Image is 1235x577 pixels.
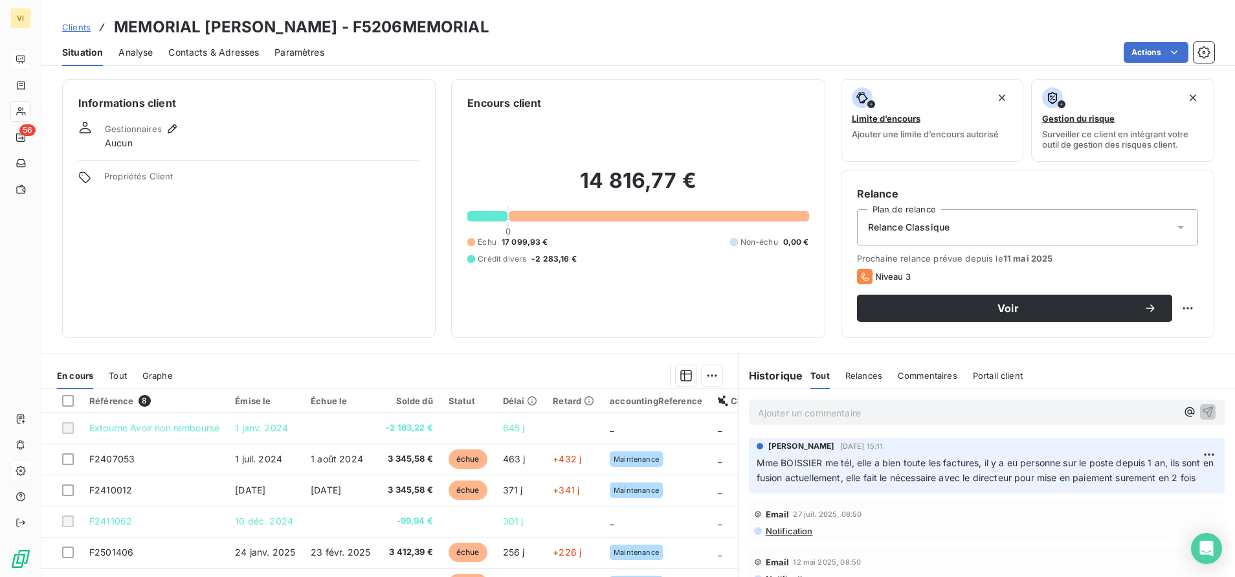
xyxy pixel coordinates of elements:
[386,396,433,406] div: Solde dû
[104,171,419,189] span: Propriétés Client
[857,295,1172,322] button: Voir
[57,370,93,381] span: En cours
[610,515,614,526] span: _
[852,113,920,124] span: Limite d’encours
[168,46,259,59] span: Contacts & Adresses
[235,515,293,526] span: 10 déc. 2024
[78,95,419,111] h6: Informations client
[718,396,777,406] div: Chorus Pro
[235,422,288,433] span: 1 janv. 2024
[739,368,803,383] h6: Historique
[311,453,363,464] span: 1 août 2024
[467,168,808,207] h2: 14 816,77 €
[768,440,835,452] span: [PERSON_NAME]
[503,422,525,433] span: 645 j
[89,395,219,407] div: Référence
[89,484,132,495] span: F2410012
[10,8,31,28] div: VI
[467,95,541,111] h6: Encours client
[235,484,265,495] span: [DATE]
[386,453,433,466] span: 3 345,58 €
[235,453,282,464] span: 1 juil. 2024
[386,422,433,435] span: -2 183,22 €
[506,226,511,236] span: 0
[478,236,496,248] span: Échu
[553,547,581,558] span: +226 j
[841,79,1024,162] button: Limite d’encoursAjouter une limite d’encours autorisé
[718,453,722,464] span: _
[1042,129,1203,150] span: Surveiller ce client en intégrant votre outil de gestion des risques client.
[553,453,581,464] span: +432 j
[105,137,133,150] span: Aucun
[503,453,526,464] span: 463 j
[235,547,295,558] span: 24 janv. 2025
[311,484,341,495] span: [DATE]
[718,422,722,433] span: _
[857,186,1198,201] h6: Relance
[386,546,433,559] span: 3 412,39 €
[386,484,433,497] span: 3 345,58 €
[386,515,433,528] span: -99,94 €
[857,253,1198,264] span: Prochaine relance prévue depuis le
[973,370,1023,381] span: Portail client
[718,547,722,558] span: _
[89,453,135,464] span: F2407053
[757,457,1217,483] span: Mme BOISSIER me tél, elle a bien toute les factures, il y a eu personne sur le poste depuis 1 an,...
[810,370,830,381] span: Tout
[793,558,861,566] span: 12 mai 2025, 08:50
[614,549,659,556] span: Maintenance
[89,547,133,558] span: F2501406
[610,396,702,406] div: accountingReference
[875,271,911,282] span: Niveau 3
[62,21,91,34] a: Clients
[718,484,722,495] span: _
[1003,253,1053,264] span: 11 mai 2025
[1124,42,1188,63] button: Actions
[311,396,370,406] div: Échue le
[449,543,487,562] span: échue
[311,547,370,558] span: 23 févr. 2025
[10,549,31,569] img: Logo LeanPay
[740,236,778,248] span: Non-échu
[105,124,162,134] span: Gestionnaires
[614,486,659,494] span: Maintenance
[142,370,173,381] span: Graphe
[793,510,862,518] span: 27 juil. 2025, 08:50
[852,129,999,139] span: Ajouter une limite d’encours autorisé
[503,484,523,495] span: 371 j
[503,547,525,558] span: 256 j
[114,16,489,39] h3: MEMORIAL [PERSON_NAME] - F5206MEMORIAL
[449,449,487,469] span: échue
[449,396,487,406] div: Statut
[274,46,324,59] span: Paramètres
[19,124,36,136] span: 56
[610,422,614,433] span: _
[553,396,594,406] div: Retard
[718,515,722,526] span: _
[89,515,132,526] span: F2411062
[449,481,487,500] span: échue
[62,46,103,59] span: Situation
[1042,113,1115,124] span: Gestion du risque
[766,509,790,519] span: Email
[898,370,957,381] span: Commentaires
[614,455,659,463] span: Maintenance
[531,253,577,265] span: -2 283,16 €
[553,484,579,495] span: +341 j
[873,303,1144,313] span: Voir
[503,396,538,406] div: Délai
[139,395,150,407] span: 8
[840,442,884,450] span: [DATE] 15:11
[868,221,950,234] span: Relance Classique
[502,236,548,248] span: 17 099,93 €
[845,370,882,381] span: Relances
[1031,79,1214,162] button: Gestion du risqueSurveiller ce client en intégrant votre outil de gestion des risques client.
[1191,533,1222,564] div: Open Intercom Messenger
[235,396,295,406] div: Émise le
[89,422,219,433] span: Extourne Avoir non remboursé
[766,557,790,567] span: Email
[764,526,813,536] span: Notification
[478,253,526,265] span: Crédit divers
[118,46,153,59] span: Analyse
[62,22,91,32] span: Clients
